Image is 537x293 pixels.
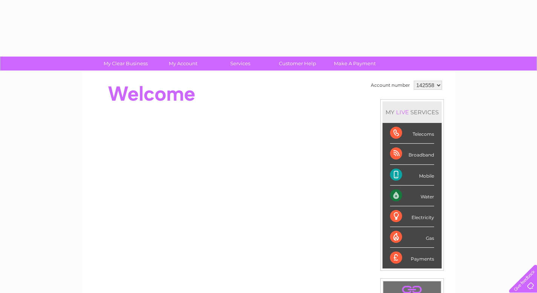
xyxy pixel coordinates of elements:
[382,101,442,123] div: MY SERVICES
[324,57,386,71] a: Make A Payment
[152,57,214,71] a: My Account
[95,57,157,71] a: My Clear Business
[395,109,410,116] div: LIVE
[390,248,434,268] div: Payments
[209,57,271,71] a: Services
[390,144,434,164] div: Broadband
[390,227,434,248] div: Gas
[266,57,329,71] a: Customer Help
[390,123,434,144] div: Telecoms
[369,79,412,92] td: Account number
[390,165,434,186] div: Mobile
[390,186,434,206] div: Water
[390,206,434,227] div: Electricity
